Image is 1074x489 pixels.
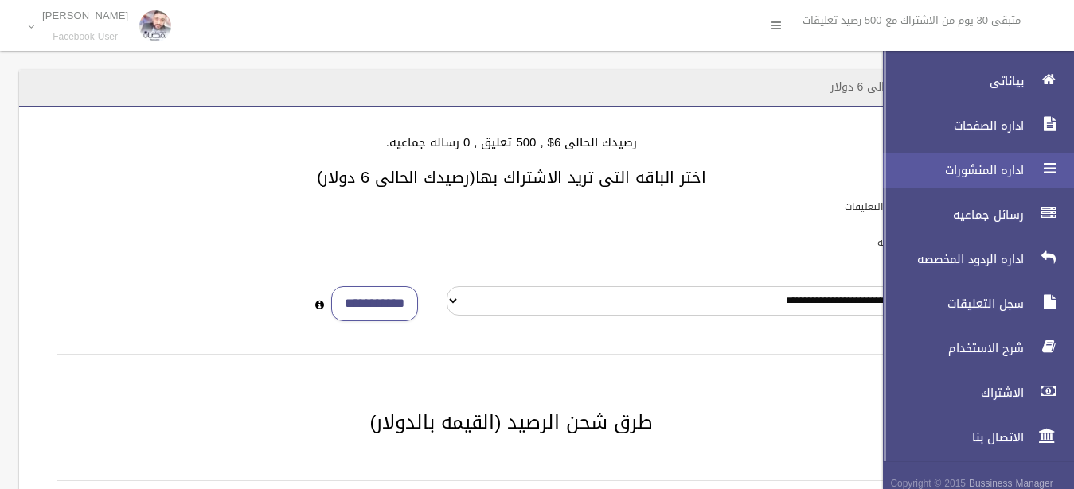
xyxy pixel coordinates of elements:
small: Facebook User [42,31,128,43]
a: بياناتى [869,64,1074,99]
a: الاشتراك [869,375,1074,410]
span: رسائل جماعيه [869,207,1029,223]
span: الاتصال بنا [869,429,1029,445]
a: شرح الاستخدام [869,331,1074,366]
h3: اختر الباقه التى تريد الاشتراك بها(رصيدك الحالى 6 دولار) [38,169,985,186]
a: اداره الردود المخصصه [869,242,1074,277]
a: اداره الصفحات [869,108,1074,143]
h4: رصيدك الحالى 6$ , 500 تعليق , 0 رساله جماعيه. [38,136,985,149]
span: بياناتى [869,73,1029,89]
p: [PERSON_NAME] [42,10,128,21]
span: الاشتراك [869,385,1029,401]
a: الاتصال بنا [869,420,1074,455]
span: سجل التعليقات [869,296,1029,312]
a: سجل التعليقات [869,286,1074,321]
a: اداره المنشورات [869,153,1074,188]
span: شرح الاستخدام [869,340,1029,356]
span: اداره الصفحات [869,118,1029,134]
label: باقات الرد الالى على التعليقات [845,198,971,215]
a: رسائل جماعيه [869,197,1074,232]
span: اداره الردود المخصصه [869,251,1029,267]
span: اداره المنشورات [869,162,1029,178]
label: باقات الرسائل الجماعيه [877,234,971,251]
h2: طرق شحن الرصيد (القيمه بالدولار) [38,412,985,433]
header: الاشتراك - رصيدك الحالى 6 دولار [811,72,1004,103]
